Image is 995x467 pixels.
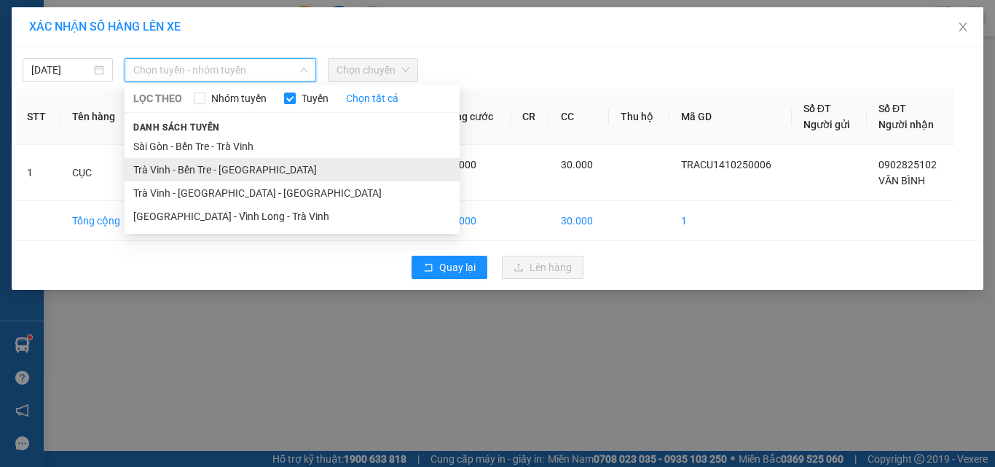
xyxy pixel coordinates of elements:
span: TRACU1410250006 [681,159,771,170]
a: Chọn tất cả [346,90,398,106]
li: Trà Vinh - [GEOGRAPHIC_DATA] - [GEOGRAPHIC_DATA] [125,181,460,205]
div: ẨN BQ [139,45,287,63]
span: Chọn chuyến [337,59,409,81]
button: Close [943,7,983,48]
span: Tuyến [296,90,334,106]
span: Danh sách tuyến [125,121,229,134]
span: Nhóm tuyến [205,90,272,106]
span: VĂN BÌNH [878,175,925,187]
span: close [957,21,969,33]
td: 30.000 [433,201,510,241]
div: Trà Cú [12,12,129,30]
span: Người nhận [878,119,934,130]
li: Trà Vinh - Bến Tre - [GEOGRAPHIC_DATA] [125,158,460,181]
td: Tổng cộng [60,201,137,241]
span: Nhận: [139,12,174,28]
li: [GEOGRAPHIC_DATA] - Vĩnh Long - Trà Vinh [125,205,460,228]
th: Tên hàng [60,89,137,145]
span: Người gửi [803,119,850,130]
th: Thu hộ [609,89,669,145]
input: 14/10/2025 [31,62,91,78]
span: Chọn tuyến - nhóm tuyến [133,59,307,81]
div: 0815188180 [139,63,287,83]
span: 30.000 [561,159,593,170]
span: 0902825102 [878,159,937,170]
span: XÁC NHẬN SỐ HÀNG LÊN XE [29,20,181,34]
span: down [299,66,308,74]
th: CC [549,89,609,145]
div: [GEOGRAPHIC_DATA] [139,12,287,45]
td: 1 [15,145,60,201]
div: [PERSON_NAME] [12,30,129,47]
th: STT [15,89,60,145]
span: Số ĐT [878,103,906,114]
span: 30.000 [444,159,476,170]
div: 40.000 [137,92,288,112]
th: Mã GD [669,89,792,145]
th: Tổng cước [433,89,510,145]
td: CỤC [60,145,137,201]
span: Gửi: [12,14,35,29]
td: 30.000 [549,201,609,241]
button: rollbackQuay lại [412,256,487,279]
span: CC : [137,95,157,111]
td: 1 [669,201,792,241]
button: uploadLên hàng [502,256,583,279]
th: CR [511,89,550,145]
span: rollback [423,262,433,274]
span: LỌC THEO [133,90,182,106]
li: Sài Gòn - Bến Tre - Trà Vinh [125,135,460,158]
span: Quay lại [439,259,476,275]
span: Số ĐT [803,103,831,114]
